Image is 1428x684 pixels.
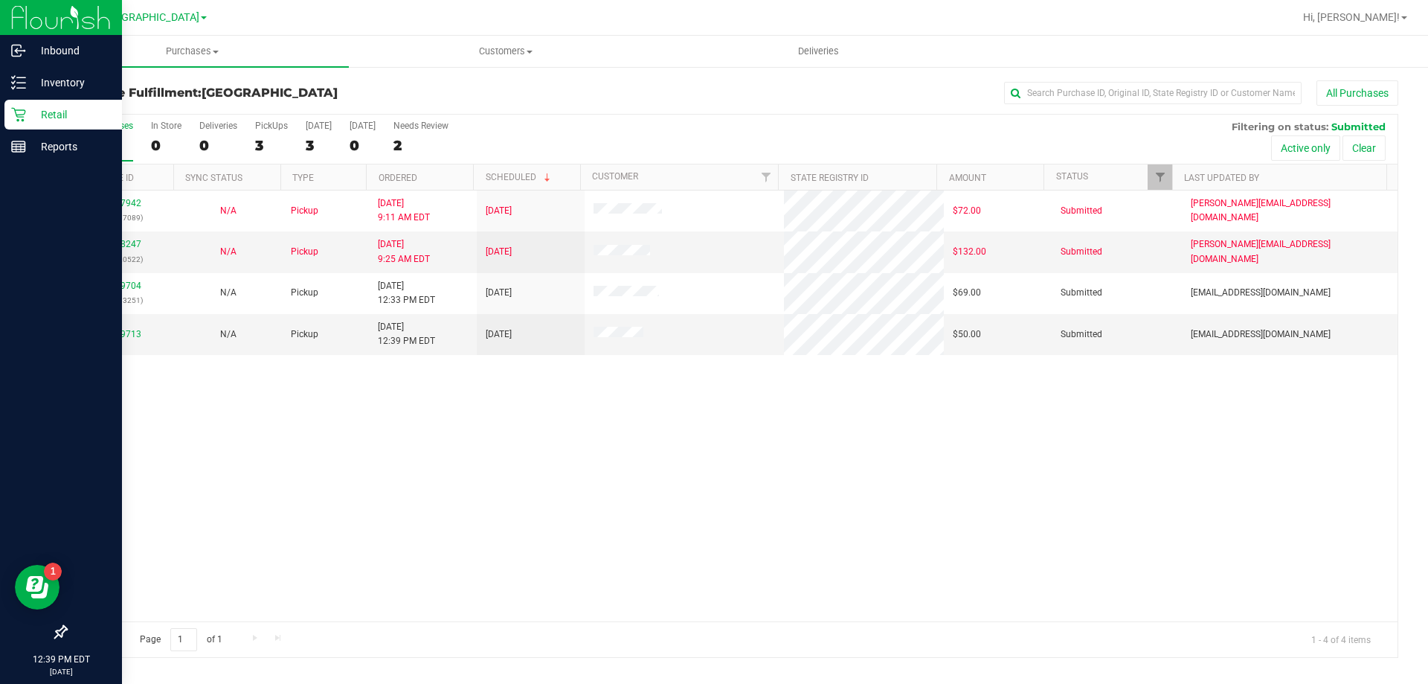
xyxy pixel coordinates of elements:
[1299,628,1383,651] span: 1 - 4 of 4 items
[26,106,115,124] p: Retail
[291,327,318,342] span: Pickup
[949,173,986,183] a: Amount
[220,205,237,216] span: Not Applicable
[1303,11,1400,23] span: Hi, [PERSON_NAME]!
[1191,237,1389,266] span: [PERSON_NAME][EMAIL_ADDRESS][DOMAIN_NAME]
[292,173,314,183] a: Type
[1232,121,1328,132] span: Filtering on status:
[350,137,376,154] div: 0
[151,137,181,154] div: 0
[220,287,237,298] span: Not Applicable
[220,245,237,259] button: N/A
[791,173,869,183] a: State Registry ID
[100,198,141,208] a: 11977942
[220,327,237,342] button: N/A
[953,245,986,259] span: $132.00
[11,139,26,154] inline-svg: Reports
[220,246,237,257] span: Not Applicable
[1148,164,1172,190] a: Filter
[202,86,338,100] span: [GEOGRAPHIC_DATA]
[378,196,430,225] span: [DATE] 9:11 AM EDT
[1316,80,1398,106] button: All Purchases
[26,42,115,60] p: Inbound
[1061,327,1102,342] span: Submitted
[349,36,662,67] a: Customers
[350,45,661,58] span: Customers
[185,173,242,183] a: Sync Status
[486,204,512,218] span: [DATE]
[255,121,288,131] div: PickUps
[170,628,197,651] input: 1
[220,204,237,218] button: N/A
[291,286,318,300] span: Pickup
[1191,196,1389,225] span: [PERSON_NAME][EMAIL_ADDRESS][DOMAIN_NAME]
[11,43,26,58] inline-svg: Inbound
[220,286,237,300] button: N/A
[127,628,234,651] span: Page of 1
[393,121,448,131] div: Needs Review
[1191,327,1331,342] span: [EMAIL_ADDRESS][DOMAIN_NAME]
[151,121,181,131] div: In Store
[1191,286,1331,300] span: [EMAIL_ADDRESS][DOMAIN_NAME]
[753,164,778,190] a: Filter
[350,121,376,131] div: [DATE]
[11,107,26,122] inline-svg: Retail
[486,286,512,300] span: [DATE]
[1056,171,1088,182] a: Status
[378,279,435,307] span: [DATE] 12:33 PM EDT
[44,563,62,581] iframe: Resource center unread badge
[36,45,349,58] span: Purchases
[379,173,417,183] a: Ordered
[36,36,349,67] a: Purchases
[11,75,26,90] inline-svg: Inventory
[7,666,115,677] p: [DATE]
[486,172,553,182] a: Scheduled
[97,11,199,24] span: [GEOGRAPHIC_DATA]
[199,137,237,154] div: 0
[1184,173,1259,183] a: Last Updated By
[291,245,318,259] span: Pickup
[291,204,318,218] span: Pickup
[378,237,430,266] span: [DATE] 9:25 AM EDT
[7,653,115,666] p: 12:39 PM EDT
[1061,204,1102,218] span: Submitted
[778,45,859,58] span: Deliveries
[26,74,115,92] p: Inventory
[306,121,332,131] div: [DATE]
[255,137,288,154] div: 3
[1331,121,1386,132] span: Submitted
[953,204,981,218] span: $72.00
[1061,286,1102,300] span: Submitted
[220,329,237,339] span: Not Applicable
[100,329,141,339] a: 11979713
[1004,82,1302,104] input: Search Purchase ID, Original ID, State Registry ID or Customer Name...
[378,320,435,348] span: [DATE] 12:39 PM EDT
[662,36,975,67] a: Deliveries
[486,245,512,259] span: [DATE]
[100,239,141,249] a: 11978247
[393,137,448,154] div: 2
[199,121,237,131] div: Deliveries
[953,286,981,300] span: $69.00
[1271,135,1340,161] button: Active only
[953,327,981,342] span: $50.00
[306,137,332,154] div: 3
[65,86,509,100] h3: Purchase Fulfillment:
[592,171,638,182] a: Customer
[26,138,115,156] p: Reports
[100,281,141,291] a: 11979704
[15,565,59,610] iframe: Resource center
[486,327,512,342] span: [DATE]
[1061,245,1102,259] span: Submitted
[1342,135,1386,161] button: Clear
